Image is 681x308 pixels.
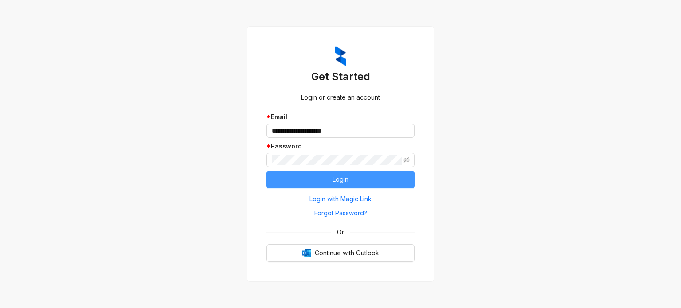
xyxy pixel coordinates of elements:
[335,46,346,66] img: ZumaIcon
[266,93,415,102] div: Login or create an account
[266,141,415,151] div: Password
[266,70,415,84] h3: Get Started
[266,112,415,122] div: Email
[309,194,372,204] span: Login with Magic Link
[266,171,415,188] button: Login
[266,244,415,262] button: OutlookContinue with Outlook
[314,208,367,218] span: Forgot Password?
[302,249,311,257] img: Outlook
[333,175,348,184] span: Login
[331,227,350,237] span: Or
[266,192,415,206] button: Login with Magic Link
[266,206,415,220] button: Forgot Password?
[315,248,379,258] span: Continue with Outlook
[403,157,410,163] span: eye-invisible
